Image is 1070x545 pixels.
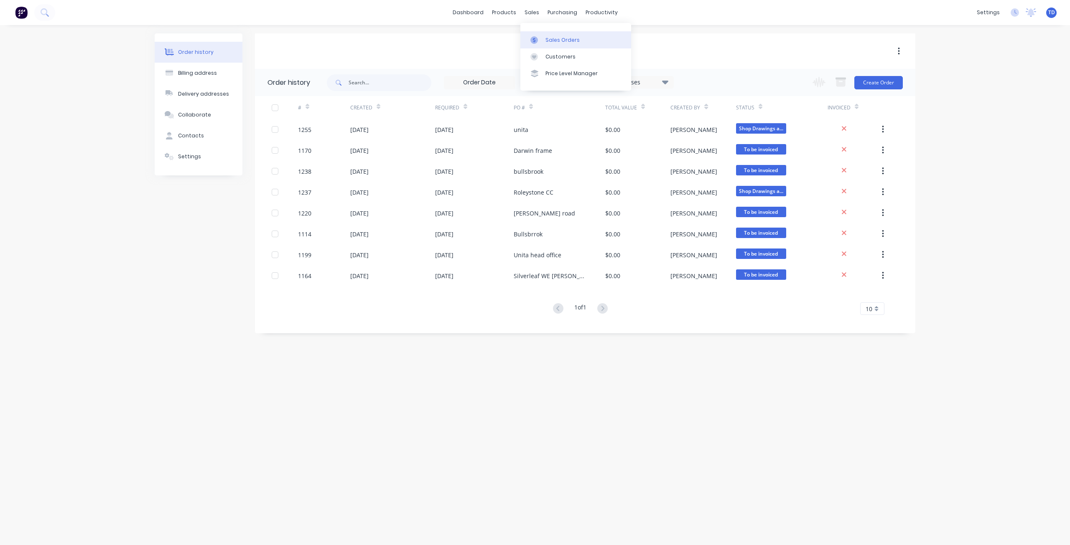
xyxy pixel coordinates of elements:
[736,144,786,155] span: To be invoiced
[736,269,786,280] span: To be invoiced
[350,188,369,197] div: [DATE]
[670,146,717,155] div: [PERSON_NAME]
[543,6,581,19] div: purchasing
[605,104,637,112] div: Total Value
[514,125,528,134] div: unita
[736,207,786,217] span: To be invoiced
[350,104,372,112] div: Created
[736,104,754,112] div: Status
[545,53,576,61] div: Customers
[435,251,453,259] div: [DATE]
[155,104,242,125] button: Collaborate
[178,111,211,119] div: Collaborate
[178,132,204,139] div: Contacts
[514,271,588,280] div: Silverleaf WE [PERSON_NAME]
[350,251,369,259] div: [DATE]
[520,6,543,19] div: sales
[520,31,631,48] a: Sales Orders
[155,125,242,146] button: Contacts
[736,228,786,238] span: To be invoiced
[605,230,620,238] div: $0.00
[178,90,229,98] div: Delivery addresses
[155,84,242,104] button: Delivery addresses
[349,74,431,91] input: Search...
[350,209,369,218] div: [DATE]
[670,104,700,112] div: Created By
[605,188,620,197] div: $0.00
[298,251,311,259] div: 1199
[298,271,311,280] div: 1164
[545,70,598,77] div: Price Level Manager
[1048,9,1055,16] span: TD
[448,6,488,19] a: dashboard
[435,230,453,238] div: [DATE]
[514,167,543,176] div: bullsbrook
[545,36,580,44] div: Sales Orders
[670,209,717,218] div: [PERSON_NAME]
[298,167,311,176] div: 1238
[298,104,301,112] div: #
[736,96,828,119] div: Status
[514,146,552,155] div: Darwin frame
[605,167,620,176] div: $0.00
[155,146,242,167] button: Settings
[514,230,543,238] div: Bullsbrrok
[488,6,520,19] div: products
[736,123,786,134] span: Shop Drawings a...
[435,167,453,176] div: [DATE]
[298,146,311,155] div: 1170
[736,248,786,259] span: To be invoiced
[670,96,736,119] div: Created By
[435,209,453,218] div: [DATE]
[605,146,620,155] div: $0.00
[155,63,242,84] button: Billing address
[298,209,311,218] div: 1220
[605,96,670,119] div: Total Value
[514,188,553,197] div: Roleystone CC
[298,230,311,238] div: 1114
[973,6,1004,19] div: settings
[866,304,872,313] span: 10
[670,167,717,176] div: [PERSON_NAME]
[514,96,605,119] div: PO #
[15,6,28,19] img: Factory
[444,76,515,89] input: Order Date
[520,65,631,82] a: Price Level Manager
[854,76,903,89] button: Create Order
[267,78,310,88] div: Order history
[605,271,620,280] div: $0.00
[605,209,620,218] div: $0.00
[350,146,369,155] div: [DATE]
[350,271,369,280] div: [DATE]
[178,153,201,160] div: Settings
[605,251,620,259] div: $0.00
[178,48,214,56] div: Order history
[670,125,717,134] div: [PERSON_NAME]
[670,271,717,280] div: [PERSON_NAME]
[514,209,575,218] div: [PERSON_NAME] road
[435,146,453,155] div: [DATE]
[435,125,453,134] div: [DATE]
[435,96,514,119] div: Required
[736,165,786,175] span: To be invoiced
[603,78,673,87] div: 27 Statuses
[435,104,459,112] div: Required
[155,42,242,63] button: Order history
[350,125,369,134] div: [DATE]
[670,251,717,259] div: [PERSON_NAME]
[828,104,851,112] div: Invoiced
[350,167,369,176] div: [DATE]
[670,230,717,238] div: [PERSON_NAME]
[736,186,786,196] span: Shop Drawings a...
[350,230,369,238] div: [DATE]
[574,303,586,315] div: 1 of 1
[298,188,311,197] div: 1237
[178,69,217,77] div: Billing address
[520,48,631,65] a: Customers
[605,125,620,134] div: $0.00
[581,6,622,19] div: productivity
[435,188,453,197] div: [DATE]
[828,96,880,119] div: Invoiced
[670,188,717,197] div: [PERSON_NAME]
[298,125,311,134] div: 1255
